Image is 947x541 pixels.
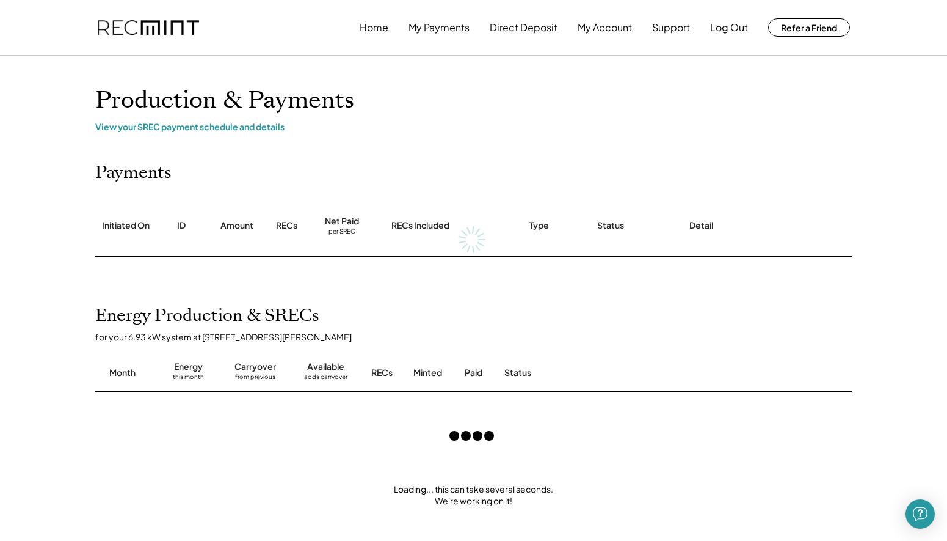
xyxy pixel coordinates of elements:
div: for your 6.93 kW system at [STREET_ADDRESS][PERSON_NAME] [95,331,865,342]
h2: Payments [95,163,172,183]
div: Carryover [234,361,276,373]
div: Month [109,367,136,379]
div: Open Intercom Messenger [905,499,935,529]
button: My Account [578,15,632,40]
div: Loading... this can take several seconds. We're working on it! [83,484,865,507]
div: ID [177,219,186,232]
div: per SREC [328,227,355,237]
button: My Payments [408,15,470,40]
div: Minted [413,367,442,379]
div: Status [597,219,624,232]
div: this month [173,373,204,385]
button: Home [360,15,388,40]
div: View your SREC payment schedule and details [95,121,852,132]
h2: Energy Production & SRECs [95,306,319,326]
button: Refer a Friend [768,18,850,37]
h1: Production & Payments [95,86,852,115]
div: Net Paid [325,215,359,227]
div: Paid [465,367,482,379]
div: from previous [235,373,275,385]
div: Status [504,367,712,379]
div: Initiated On [102,219,150,232]
button: Direct Deposit [490,15,557,40]
button: Support [652,15,690,40]
div: RECs [371,367,393,379]
div: RECs [276,219,297,232]
div: Amount [220,219,253,232]
div: Available [307,361,344,373]
img: recmint-logotype%403x.png [98,20,199,35]
div: Detail [689,219,713,232]
div: RECs Included [391,219,449,232]
div: Type [529,219,549,232]
div: Energy [174,361,203,373]
button: Log Out [710,15,748,40]
div: adds carryover [304,373,347,385]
